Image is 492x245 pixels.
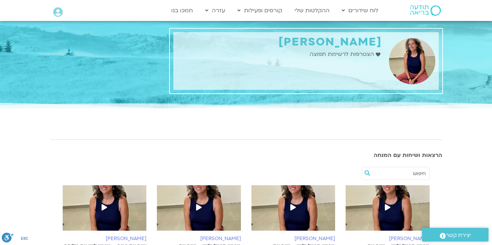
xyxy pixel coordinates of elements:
a: הצטרפות לרשימת תפוצה [310,50,382,59]
a: תמכו בנו [168,4,196,17]
h6: [PERSON_NAME] [63,236,147,242]
h3: הרצאות ושיחות עם המנחה [50,152,442,158]
a: יצירת קשר [422,228,488,242]
h6: [PERSON_NAME] [157,236,241,242]
img: melissa-bar-ilan.jpg [346,185,430,238]
a: עזרה [202,4,229,17]
img: melissa-bar-ilan.jpg [157,185,241,238]
img: melissa-bar-ilan.jpg [251,185,335,238]
a: ההקלטות שלי [291,4,333,17]
img: melissa-bar-ilan.jpg [63,185,147,238]
img: תודעה בריאה [410,5,441,16]
h1: [PERSON_NAME] [177,36,382,49]
span: יצירת קשר [446,231,471,240]
h6: [PERSON_NAME] [346,236,430,242]
span: הצטרפות לרשימת תפוצה [310,50,376,59]
h6: [PERSON_NAME] [251,236,335,242]
input: חיפוש [373,167,426,179]
a: קורסים ופעילות [234,4,286,17]
a: לוח שידורים [338,4,382,17]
